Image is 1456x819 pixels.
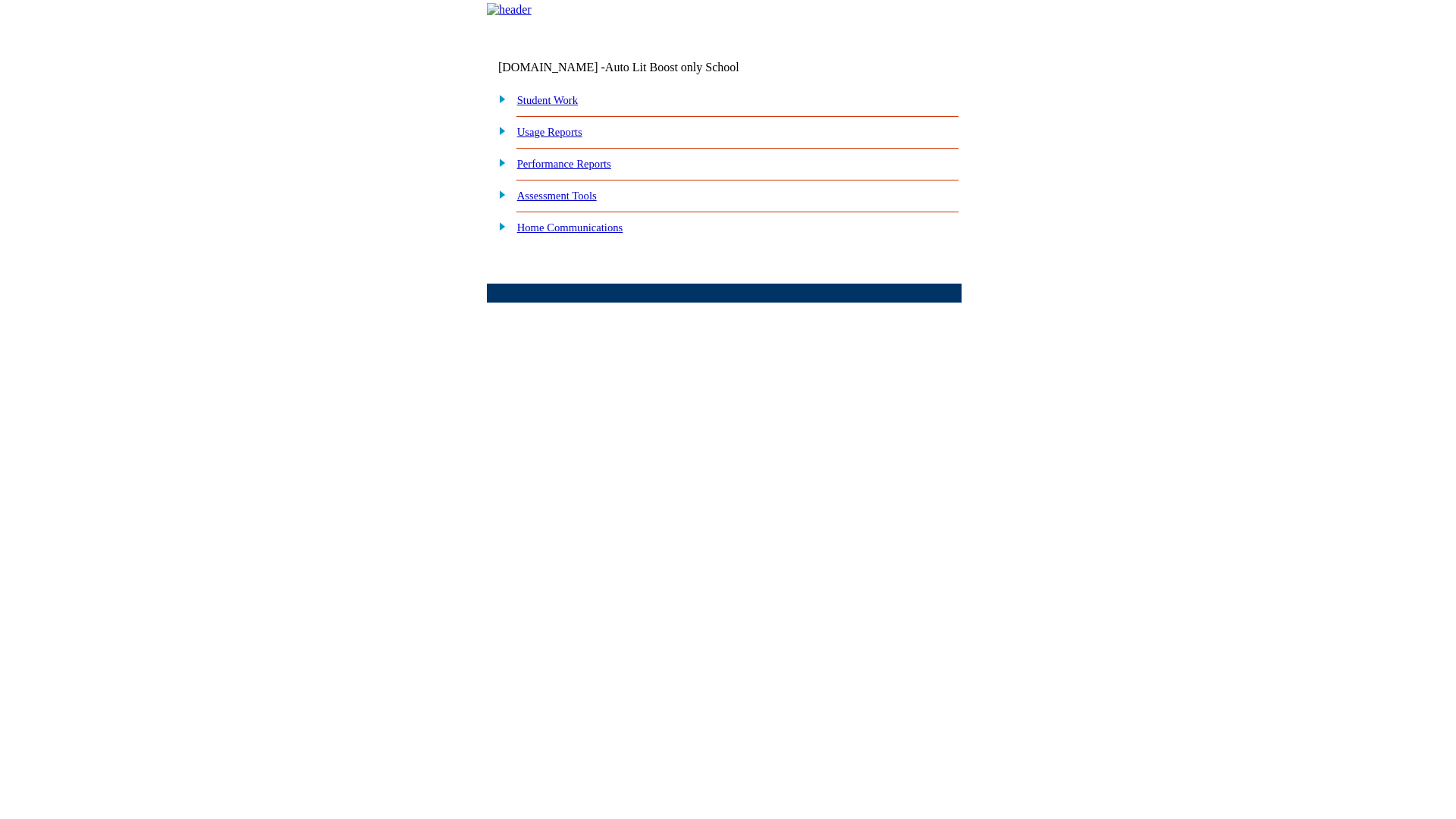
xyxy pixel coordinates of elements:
[491,219,507,233] img: plus.gif
[517,158,611,170] a: Performance Reports
[517,221,623,234] a: Home Communications
[517,126,582,138] a: Usage Reports
[498,61,777,74] td: [DOMAIN_NAME] -
[491,124,507,137] img: plus.gif
[491,155,507,169] img: plus.gif
[517,190,597,202] a: Assessment Tools
[487,3,532,17] img: header
[517,94,578,106] a: Student Work
[491,187,507,201] img: plus.gif
[491,92,507,105] img: plus.gif
[605,61,739,74] nobr: Auto Lit Boost only School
